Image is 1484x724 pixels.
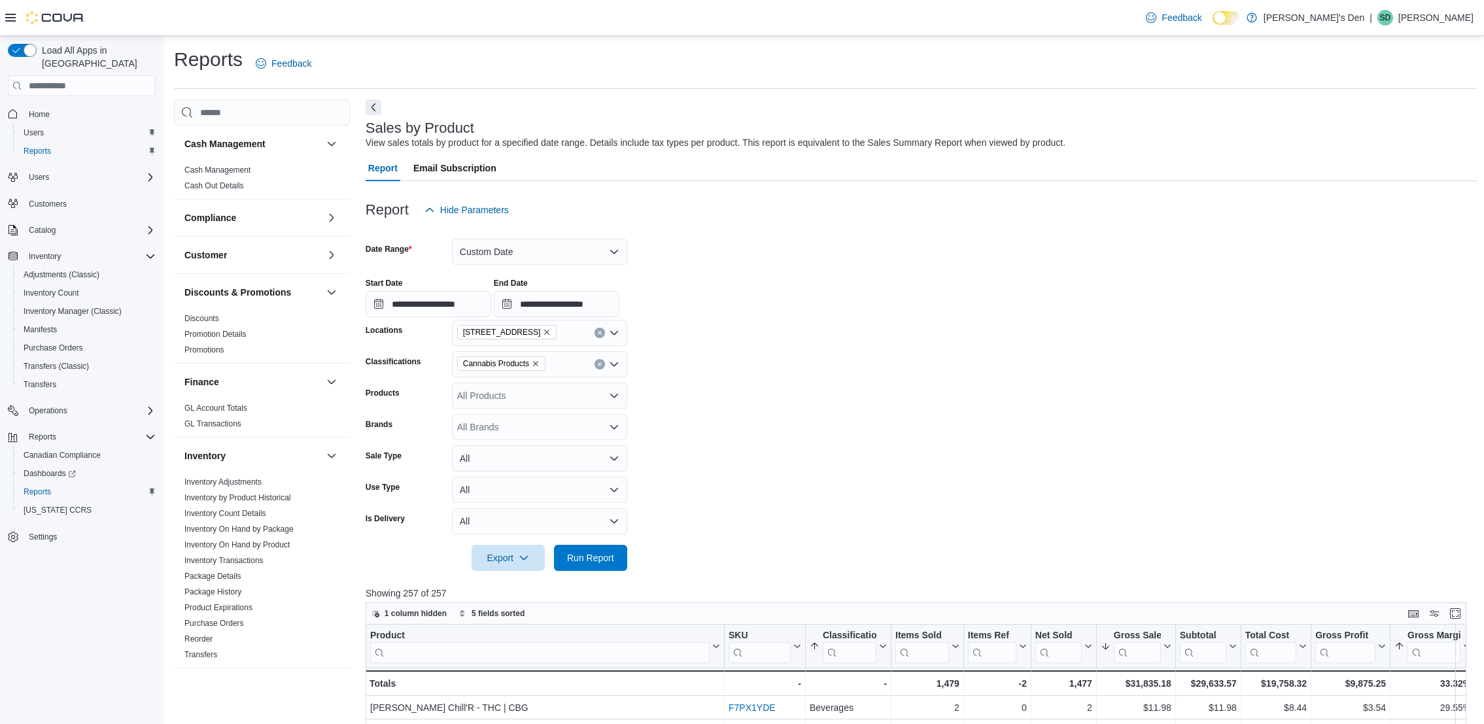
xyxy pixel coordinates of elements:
span: Hide Parameters [440,203,509,216]
button: Customer [184,249,321,262]
span: Cannabis Products [463,357,529,370]
button: Operations [3,402,161,420]
span: Inventory Transactions [184,555,264,566]
button: All [452,445,627,472]
span: Discounts [184,313,219,324]
span: Purchase Orders [24,343,83,353]
div: Shawn Dang [1377,10,1393,26]
span: Reports [18,143,156,159]
button: Product [370,630,720,663]
button: Gross Sales [1101,630,1171,663]
div: -2 [968,676,1027,691]
button: Net Sold [1035,630,1092,663]
a: Feedback [1141,5,1207,31]
a: Package History [184,587,241,596]
button: Adjustments (Classic) [13,266,161,284]
button: Inventory [324,448,339,464]
span: Operations [24,403,156,419]
div: Beverages [810,700,887,716]
span: Dashboards [24,468,76,479]
button: Gross Profit [1315,630,1386,663]
span: Inventory On Hand by Package [184,524,294,534]
button: Open list of options [609,422,619,432]
span: Product Expirations [184,602,252,613]
button: Compliance [324,210,339,226]
div: SKU URL [729,630,791,663]
h3: Finance [184,375,219,388]
button: Compliance [184,211,321,224]
button: Open list of options [609,359,619,370]
a: GL Account Totals [184,404,247,413]
div: $19,758.32 [1245,676,1307,691]
span: Report [368,155,398,181]
a: Settings [24,529,62,545]
button: Items Ref [968,630,1027,663]
button: Finance [184,375,321,388]
button: Customer [324,247,339,263]
button: Hide Parameters [419,197,514,223]
button: 1 column hidden [366,606,452,621]
span: Home [29,109,50,120]
div: 2 [1035,700,1092,716]
span: Inventory Count Details [184,508,266,519]
img: Cova [26,11,85,24]
h3: Inventory [184,449,226,462]
span: Inventory Manager (Classic) [24,306,122,317]
a: Reports [18,484,56,500]
button: Operations [24,403,73,419]
input: Press the down key to open a popover containing a calendar. [366,291,491,317]
h3: Customer [184,249,227,262]
span: Inventory Manager (Classic) [18,303,156,319]
div: Cash Management [174,162,350,199]
a: Reorder [184,634,213,644]
span: Inventory [24,249,156,264]
button: Home [3,104,161,123]
h3: Compliance [184,211,236,224]
div: Totals [370,676,720,691]
button: Next [366,99,381,115]
span: [US_STATE] CCRS [24,505,92,515]
span: Inventory [29,251,61,262]
button: Users [13,124,161,142]
a: Users [18,125,49,141]
div: Finance [174,400,350,437]
button: Open list of options [609,390,619,401]
span: Operations [29,405,67,416]
span: Cannabis Products [457,356,545,371]
span: Promotions [184,345,224,355]
a: Canadian Compliance [18,447,106,463]
span: Export [479,545,537,571]
span: 5 fields sorted [472,608,525,619]
a: Inventory Adjustments [184,477,262,487]
label: Start Date [366,278,403,288]
div: 0 [968,700,1027,716]
button: Inventory [24,249,66,264]
span: Package Details [184,571,241,581]
a: Promotions [184,345,224,354]
span: Reports [24,146,51,156]
button: All [452,477,627,503]
div: Items Sold [895,630,949,642]
div: $11.98 [1101,700,1171,716]
a: Feedback [250,50,317,77]
a: Cash Management [184,165,250,175]
button: Remove 740A Fraser Ave from selection in this group [543,328,551,336]
div: Discounts & Promotions [174,311,350,363]
a: Inventory Count Details [184,509,266,518]
div: 1,477 [1035,676,1092,691]
button: Run Report [554,545,627,571]
label: Sale Type [366,451,402,461]
button: Clear input [595,328,605,338]
button: Users [3,168,161,186]
div: 1,479 [895,676,959,691]
label: End Date [494,278,528,288]
div: $9,875.25 [1315,676,1386,691]
span: Settings [24,528,156,545]
span: SD [1380,10,1391,26]
input: Press the down key to open a popover containing a calendar. [494,291,619,317]
button: All [452,508,627,534]
a: Product Expirations [184,603,252,612]
p: [PERSON_NAME]'s Den [1264,10,1364,26]
button: Manifests [13,320,161,339]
